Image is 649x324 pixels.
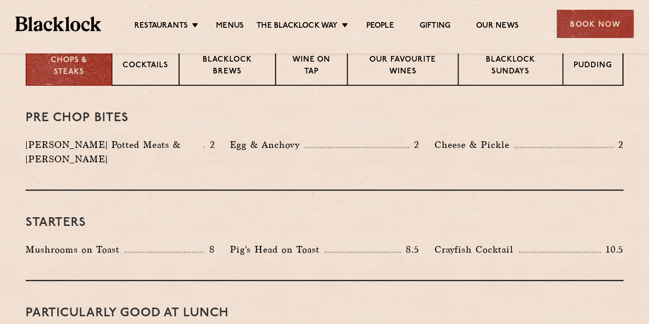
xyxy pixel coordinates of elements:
[216,21,244,32] a: Menus
[204,243,214,256] p: 8
[230,242,325,257] p: Pig's Head on Toast
[420,21,450,32] a: Gifting
[469,54,552,79] p: Blacklock Sundays
[574,60,612,73] p: Pudding
[476,21,519,32] a: Our News
[286,54,337,79] p: Wine on Tap
[15,16,101,31] img: BL_Textured_Logo-footer-cropped.svg
[123,60,168,73] p: Cocktails
[409,138,419,151] p: 2
[366,21,394,32] a: People
[613,138,623,151] p: 2
[557,10,634,38] div: Book Now
[257,21,338,32] a: The Blacklock Way
[26,216,623,230] h3: Starters
[204,138,214,151] p: 2
[134,21,188,32] a: Restaurants
[26,111,623,125] h3: Pre Chop Bites
[435,242,519,257] p: Crayfish Cocktail
[190,54,265,79] p: Blacklock Brews
[358,54,447,79] p: Our favourite wines
[37,55,101,78] p: Chops & Steaks
[601,243,623,256] p: 10.5
[435,138,515,152] p: Cheese & Pickle
[26,138,203,166] p: [PERSON_NAME] Potted Meats & [PERSON_NAME]
[26,242,125,257] p: Mushrooms on Toast
[26,307,623,320] h3: PARTICULARLY GOOD AT LUNCH
[401,243,419,256] p: 8.5
[230,138,305,152] p: Egg & Anchovy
